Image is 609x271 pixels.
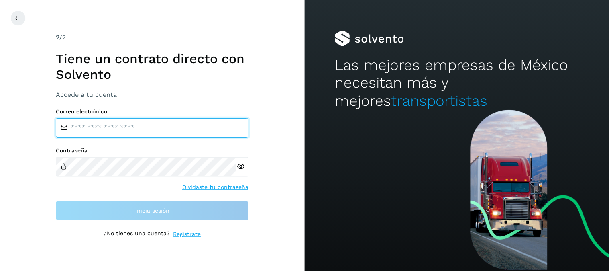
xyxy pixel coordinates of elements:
[391,92,487,109] span: transportistas
[56,147,248,154] label: Contraseña
[56,108,248,115] label: Correo electrónico
[56,33,59,41] span: 2
[335,56,578,110] h2: Las mejores empresas de México necesitan más y mejores
[104,230,170,238] p: ¿No tienes una cuenta?
[173,230,201,238] a: Regístrate
[56,91,248,99] h3: Accede a tu cuenta
[56,51,248,82] h1: Tiene un contrato directo con Solvento
[56,33,248,42] div: /2
[135,208,169,214] span: Inicia sesión
[182,183,248,191] a: Olvidaste tu contraseña
[56,201,248,220] button: Inicia sesión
